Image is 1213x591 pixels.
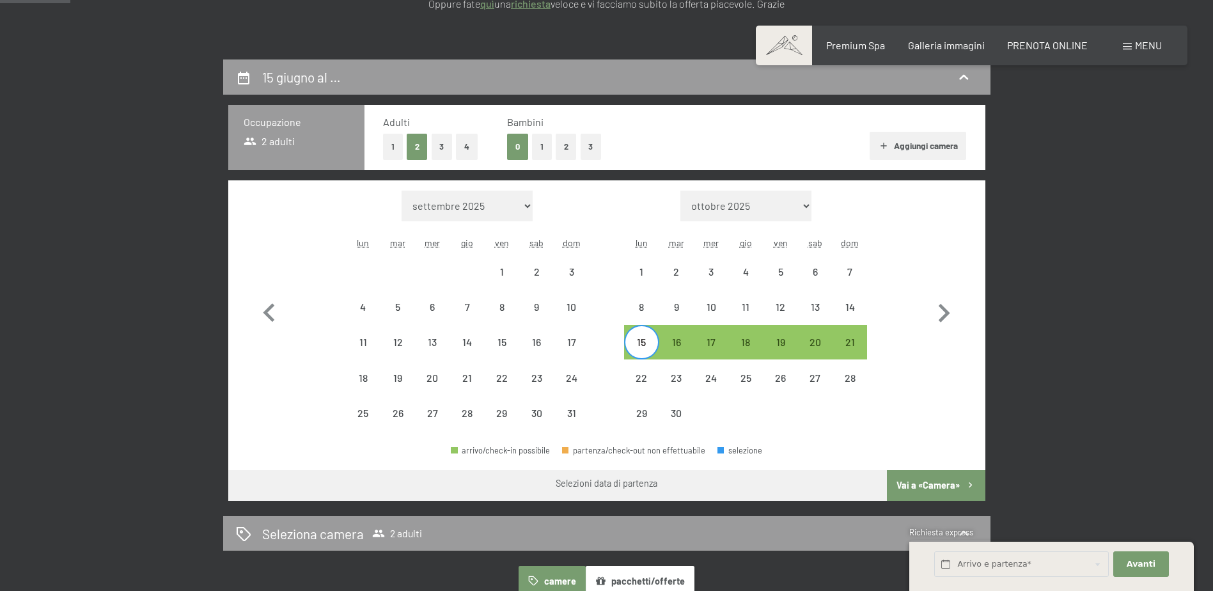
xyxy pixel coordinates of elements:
div: Sat Jun 27 2026 [798,360,833,395]
div: partenza/check-out non effettuabile [624,290,659,324]
span: Richiesta express [909,527,973,537]
div: Tue May 05 2026 [380,290,415,324]
div: Sat May 30 2026 [519,396,554,430]
div: 10 [695,302,727,334]
div: 19 [764,337,796,369]
div: 15 [625,337,657,369]
div: 18 [730,337,762,369]
div: partenza/check-out non effettuabile [519,360,554,395]
div: partenza/check-out non effettuabile [450,325,485,359]
div: partenza/check-out non effettuabile [562,446,705,455]
div: partenza/check-out possibile [763,325,797,359]
div: partenza/check-out non effettuabile [450,396,485,430]
button: 4 [456,134,478,160]
div: 14 [451,337,483,369]
div: partenza/check-out possibile [694,325,728,359]
div: Sat Jun 20 2026 [798,325,833,359]
div: Fri May 29 2026 [485,396,519,430]
div: 30 [520,408,552,440]
div: 12 [764,302,796,334]
div: 16 [661,337,693,369]
div: partenza/check-out non effettuabile [519,290,554,324]
div: 16 [520,337,552,369]
div: Mon Jun 08 2026 [624,290,659,324]
div: 15 [486,337,518,369]
div: Sat May 23 2026 [519,360,554,395]
div: Fri Jun 05 2026 [763,255,797,289]
div: 29 [625,408,657,440]
div: selezione [717,446,762,455]
div: Wed Jun 10 2026 [694,290,728,324]
abbr: lunedì [636,237,648,248]
div: 17 [555,337,587,369]
div: partenza/check-out non effettuabile [763,360,797,395]
div: partenza/check-out non effettuabile [415,360,450,395]
div: Sat May 02 2026 [519,255,554,289]
button: Aggiungi camera [870,132,966,160]
div: Mon May 18 2026 [346,360,380,395]
div: 24 [555,373,587,405]
div: 1 [625,267,657,299]
div: partenza/check-out non effettuabile [554,255,588,289]
div: 29 [486,408,518,440]
div: partenza/check-out non effettuabile [833,290,867,324]
div: partenza/check-out non effettuabile [519,325,554,359]
div: 18 [347,373,379,405]
div: 6 [799,267,831,299]
div: partenza/check-out non effettuabile [659,290,694,324]
div: partenza/check-out non effettuabile [659,396,694,430]
div: partenza/check-out possibile [833,325,867,359]
div: partenza/check-out non effettuabile [380,360,415,395]
div: Sat Jun 13 2026 [798,290,833,324]
abbr: giovedì [740,237,752,248]
div: Wed May 06 2026 [415,290,450,324]
div: partenza/check-out non effettuabile [519,255,554,289]
div: Thu Jun 04 2026 [728,255,763,289]
div: partenza/check-out non effettuabile [415,325,450,359]
div: Fri May 15 2026 [485,325,519,359]
div: partenza/check-out non effettuabile [485,360,519,395]
div: Thu Jun 18 2026 [728,325,763,359]
div: 8 [625,302,657,334]
button: 1 [383,134,403,160]
div: Fri Jun 19 2026 [763,325,797,359]
div: partenza/check-out non effettuabile [798,360,833,395]
div: Thu Jun 25 2026 [728,360,763,395]
div: Mon Jun 01 2026 [624,255,659,289]
div: partenza/check-out non effettuabile [554,325,588,359]
div: 30 [661,408,693,440]
div: 13 [799,302,831,334]
div: 27 [416,408,448,440]
abbr: domenica [841,237,859,248]
a: Premium Spa [826,39,885,51]
div: partenza/check-out possibile [798,325,833,359]
div: partenza/check-out non effettuabile [728,290,763,324]
div: partenza/check-out possibile [624,325,659,359]
div: Wed May 20 2026 [415,360,450,395]
div: Tue May 12 2026 [380,325,415,359]
div: 27 [799,373,831,405]
div: Wed May 13 2026 [415,325,450,359]
button: Mese successivo [925,191,962,431]
div: Thu May 21 2026 [450,360,485,395]
div: 22 [486,373,518,405]
div: Fri May 08 2026 [485,290,519,324]
div: 13 [416,337,448,369]
div: 6 [416,302,448,334]
div: partenza/check-out non effettuabile [346,360,380,395]
div: 8 [486,302,518,334]
div: partenza/check-out non effettuabile [554,290,588,324]
div: Wed Jun 24 2026 [694,360,728,395]
div: partenza/check-out non effettuabile [763,290,797,324]
div: 26 [382,408,414,440]
div: Thu May 28 2026 [450,396,485,430]
div: 9 [661,302,693,334]
div: Thu Jun 11 2026 [728,290,763,324]
div: partenza/check-out non effettuabile [346,290,380,324]
div: partenza/check-out non effettuabile [554,360,588,395]
div: Sun May 17 2026 [554,325,588,359]
div: Sun Jun 07 2026 [833,255,867,289]
abbr: mercoledì [425,237,440,248]
div: partenza/check-out non effettuabile [833,255,867,289]
div: partenza/check-out non effettuabile [659,255,694,289]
